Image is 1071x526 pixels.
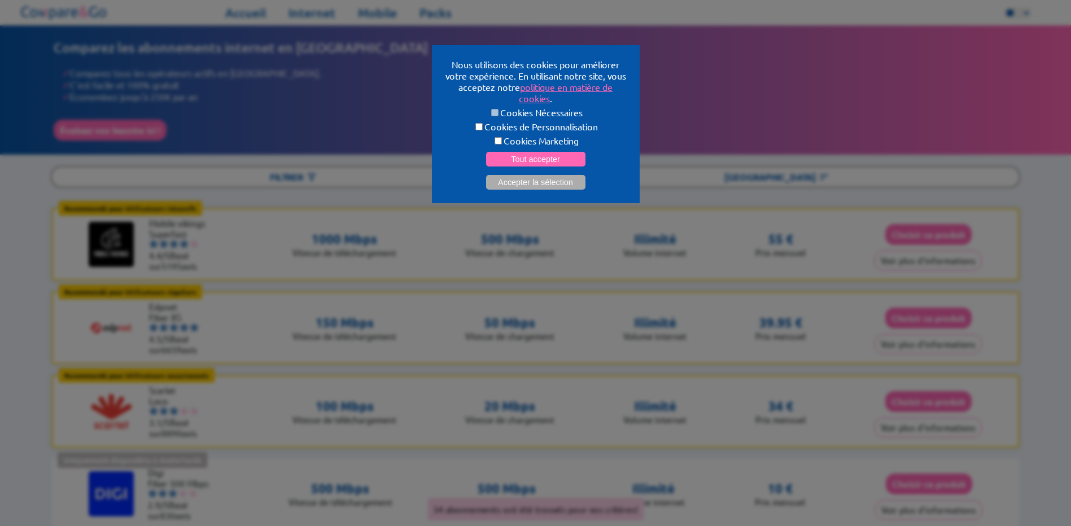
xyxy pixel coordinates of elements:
input: Cookies Marketing [495,137,502,144]
button: Tout accepter [486,152,585,166]
p: Nous utilisons des cookies pour améliorer votre expérience. En utilisant notre site, vous accepte... [445,59,626,104]
button: Accepter la sélection [486,175,585,190]
label: Cookies Marketing [445,135,626,146]
label: Cookies de Personnalisation [445,121,626,132]
input: Cookies de Personnalisation [475,123,483,130]
a: politique en matière de cookies [519,81,613,104]
input: Cookies Nécessaires [491,109,499,116]
label: Cookies Nécessaires [445,107,626,118]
